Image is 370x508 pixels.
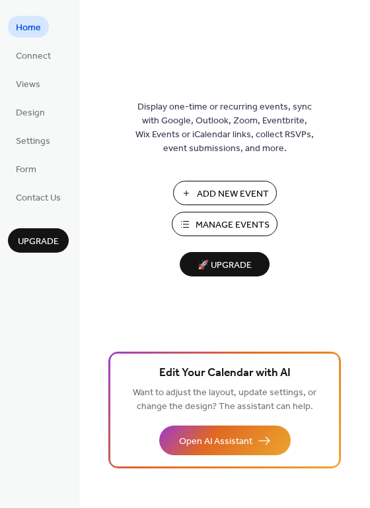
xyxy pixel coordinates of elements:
[8,73,48,94] a: Views
[8,129,58,151] a: Settings
[8,16,49,38] a: Home
[16,106,45,120] span: Design
[16,163,36,177] span: Form
[8,228,69,253] button: Upgrade
[16,21,41,35] span: Home
[188,257,262,274] span: 🚀 Upgrade
[8,101,53,123] a: Design
[133,384,316,416] span: Want to adjust the layout, update settings, or change the design? The assistant can help.
[159,364,291,383] span: Edit Your Calendar with AI
[197,187,269,201] span: Add New Event
[8,44,59,66] a: Connect
[172,212,277,236] button: Manage Events
[16,135,50,148] span: Settings
[8,186,69,208] a: Contact Us
[173,181,277,205] button: Add New Event
[196,218,270,232] span: Manage Events
[180,252,270,276] button: 🚀 Upgrade
[16,191,61,205] span: Contact Us
[8,158,44,179] a: Form
[135,100,314,156] span: Display one-time or recurring events, sync with Google, Outlook, Zoom, Eventbrite, Wix Events or ...
[18,235,59,249] span: Upgrade
[16,78,40,92] span: Views
[179,435,252,449] span: Open AI Assistant
[16,49,51,63] span: Connect
[159,426,291,455] button: Open AI Assistant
